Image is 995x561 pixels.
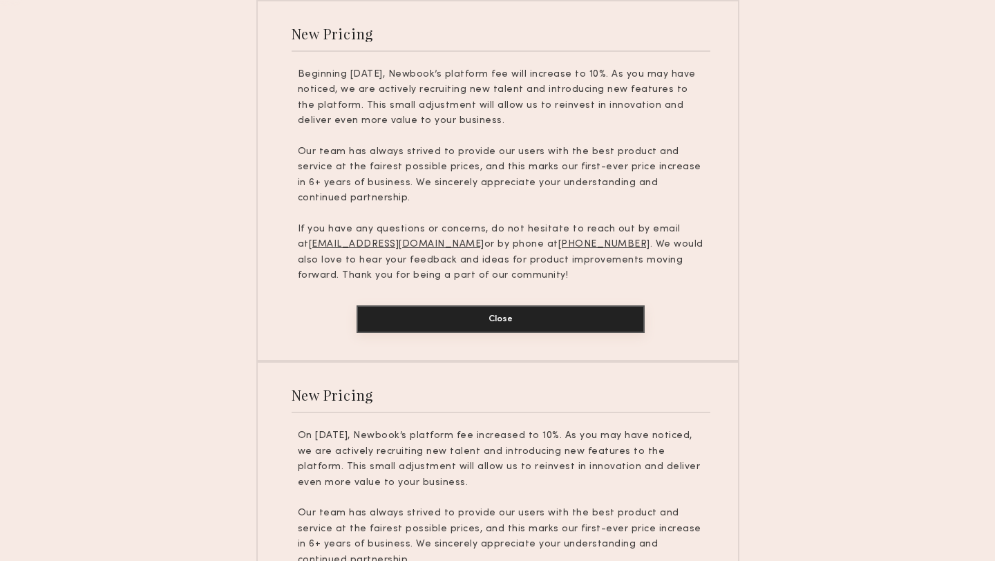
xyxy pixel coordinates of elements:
[558,240,650,249] u: [PHONE_NUMBER]
[298,428,704,491] p: On [DATE], Newbook’s platform fee increased to 10%. As you may have noticed, we are actively recr...
[357,305,645,333] button: Close
[298,144,704,207] p: Our team has always strived to provide our users with the best product and service at the fairest...
[298,67,704,129] p: Beginning [DATE], Newbook’s platform fee will increase to 10%. As you may have noticed, we are ac...
[292,386,374,404] div: New Pricing
[292,24,374,43] div: New Pricing
[309,240,484,249] u: [EMAIL_ADDRESS][DOMAIN_NAME]
[298,222,704,284] p: If you have any questions or concerns, do not hesitate to reach out by email at or by phone at . ...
